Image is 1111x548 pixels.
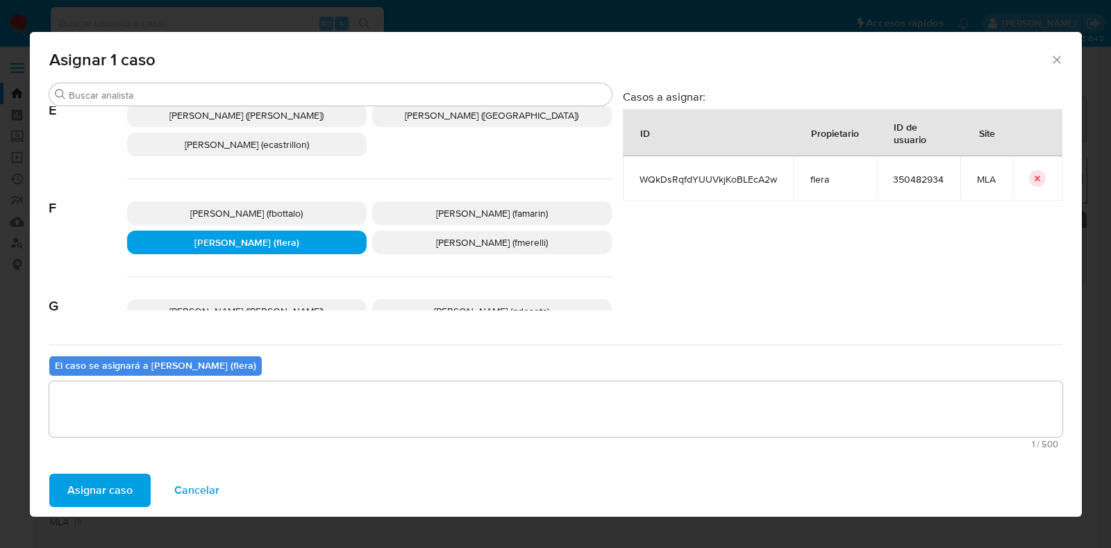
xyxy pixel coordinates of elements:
button: icon-button [1029,170,1046,187]
div: [PERSON_NAME] ([PERSON_NAME]) [127,103,367,127]
span: [PERSON_NAME] ([PERSON_NAME]) [169,108,324,122]
div: [PERSON_NAME] ([GEOGRAPHIC_DATA]) [372,103,612,127]
div: ID de usuario [877,110,960,156]
div: [PERSON_NAME] (flera) [127,231,367,254]
span: [PERSON_NAME] (fbottalo) [190,206,303,220]
span: 350482934 [893,173,944,185]
button: Buscar [55,89,66,100]
div: Site [962,116,1012,149]
div: [PERSON_NAME] (fbottalo) [127,201,367,225]
span: Máximo 500 caracteres [53,440,1058,449]
h3: Casos a asignar: [623,90,1062,103]
span: flera [810,173,860,185]
b: El caso se asignará a [PERSON_NAME] (flera) [55,358,256,372]
span: [PERSON_NAME] (flera) [194,235,299,249]
div: [PERSON_NAME] (fmerelli) [372,231,612,254]
span: [PERSON_NAME] ([PERSON_NAME]) [169,304,324,318]
span: [PERSON_NAME] (famarin) [436,206,548,220]
div: ID [624,116,667,149]
div: [PERSON_NAME] ([PERSON_NAME]) [127,299,367,323]
div: [PERSON_NAME] (gdeseta) [372,299,612,323]
span: [PERSON_NAME] (gdeseta) [434,304,549,318]
span: Asignar caso [67,475,133,506]
button: Cancelar [156,474,237,507]
span: F [49,179,127,217]
span: G [49,277,127,315]
input: Buscar analista [69,89,606,101]
button: Cerrar ventana [1050,53,1062,65]
span: Cancelar [174,475,219,506]
div: Propietario [794,116,876,149]
div: assign-modal [30,32,1082,517]
span: [PERSON_NAME] ([GEOGRAPHIC_DATA]) [405,108,578,122]
span: [PERSON_NAME] (ecastrillon) [185,138,309,151]
span: Asignar 1 caso [49,51,1051,68]
div: [PERSON_NAME] (famarin) [372,201,612,225]
div: [PERSON_NAME] (ecastrillon) [127,133,367,156]
span: WQkDsRqfdYUUVkjKoBLEcA2w [640,173,777,185]
button: Asignar caso [49,474,151,507]
span: MLA [977,173,996,185]
span: [PERSON_NAME] (fmerelli) [436,235,548,249]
